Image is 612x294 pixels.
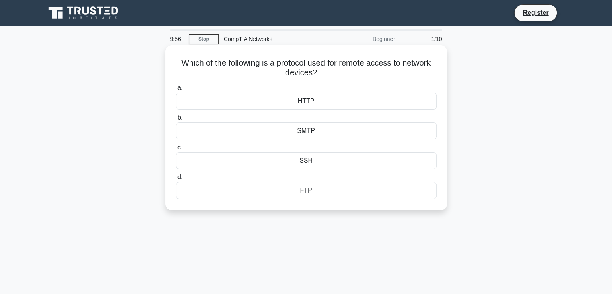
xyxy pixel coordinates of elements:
div: 9:56 [165,31,189,47]
a: Register [518,8,553,18]
span: a. [177,84,183,91]
div: HTTP [176,93,437,110]
div: CompTIA Network+ [219,31,330,47]
h5: Which of the following is a protocol used for remote access to network devices? [175,58,437,78]
div: 1/10 [400,31,447,47]
span: b. [177,114,183,121]
span: c. [177,144,182,151]
div: SSH [176,152,437,169]
div: FTP [176,182,437,199]
span: d. [177,174,183,180]
a: Stop [189,34,219,44]
div: SMTP [176,122,437,139]
div: Beginner [330,31,400,47]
